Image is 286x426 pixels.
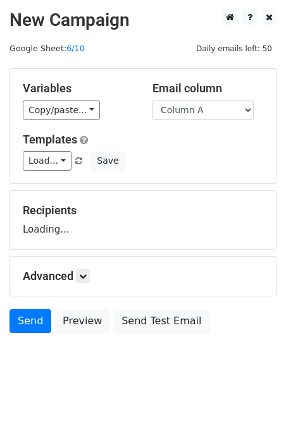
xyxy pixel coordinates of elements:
a: Load... [23,151,71,171]
span: Daily emails left: 50 [192,42,277,56]
h5: Variables [23,82,134,95]
h5: Advanced [23,269,263,283]
a: Send [9,309,51,333]
a: Send Test Email [113,309,209,333]
h2: New Campaign [9,9,277,31]
small: Google Sheet: [9,44,85,53]
a: Copy/paste... [23,100,100,120]
h5: Email column [152,82,263,95]
h5: Recipients [23,204,263,217]
button: Save [91,151,124,171]
div: Loading... [23,204,263,236]
a: Daily emails left: 50 [192,44,277,53]
a: Templates [23,133,77,146]
a: Preview [54,309,110,333]
a: 6/10 [66,44,85,53]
